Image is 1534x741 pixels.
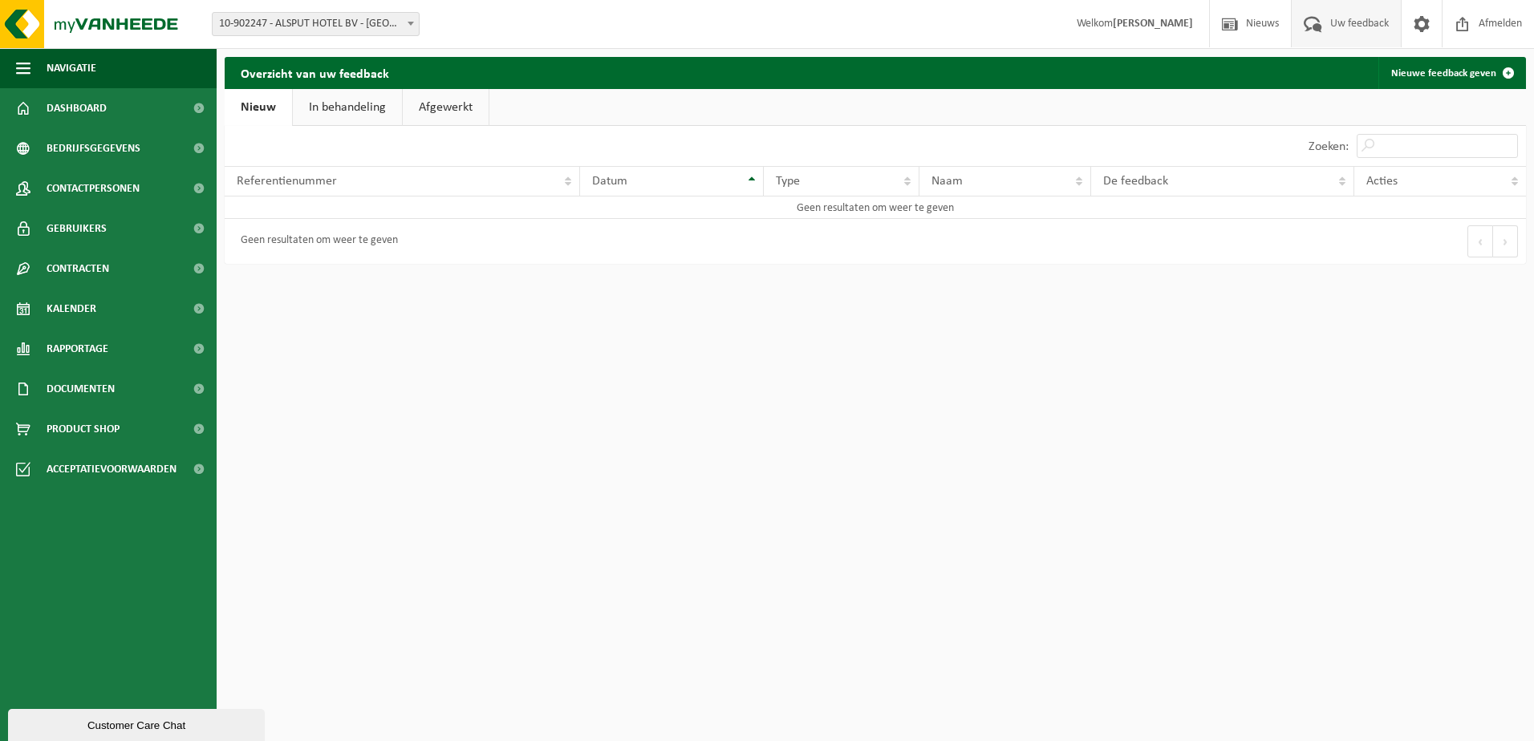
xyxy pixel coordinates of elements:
div: Geen resultaten om weer te geven [233,227,398,256]
span: Type [776,175,800,188]
iframe: chat widget [8,706,268,741]
a: Afgewerkt [403,89,489,126]
button: Previous [1467,225,1493,257]
span: Acceptatievoorwaarden [47,449,177,489]
span: Contracten [47,249,109,289]
h2: Overzicht van uw feedback [225,57,405,88]
label: Zoeken: [1309,140,1349,153]
span: Bedrijfsgegevens [47,128,140,168]
button: Next [1493,225,1518,257]
span: Navigatie [47,48,96,88]
span: De feedback [1103,175,1168,188]
td: Geen resultaten om weer te geven [225,196,1526,219]
a: In behandeling [293,89,402,126]
span: Contactpersonen [47,168,140,209]
span: Dashboard [47,88,107,128]
span: 10-902247 - ALSPUT HOTEL BV - HALLE [213,13,419,35]
strong: [PERSON_NAME] [1113,18,1193,30]
span: Referentienummer [237,175,337,188]
span: Datum [592,175,627,188]
span: Product Shop [47,409,120,449]
span: Rapportage [47,329,108,369]
span: Gebruikers [47,209,107,249]
a: Nieuwe feedback geven [1378,57,1524,89]
span: Documenten [47,369,115,409]
span: Acties [1366,175,1398,188]
a: Nieuw [225,89,292,126]
span: Kalender [47,289,96,329]
span: Naam [931,175,963,188]
span: 10-902247 - ALSPUT HOTEL BV - HALLE [212,12,420,36]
